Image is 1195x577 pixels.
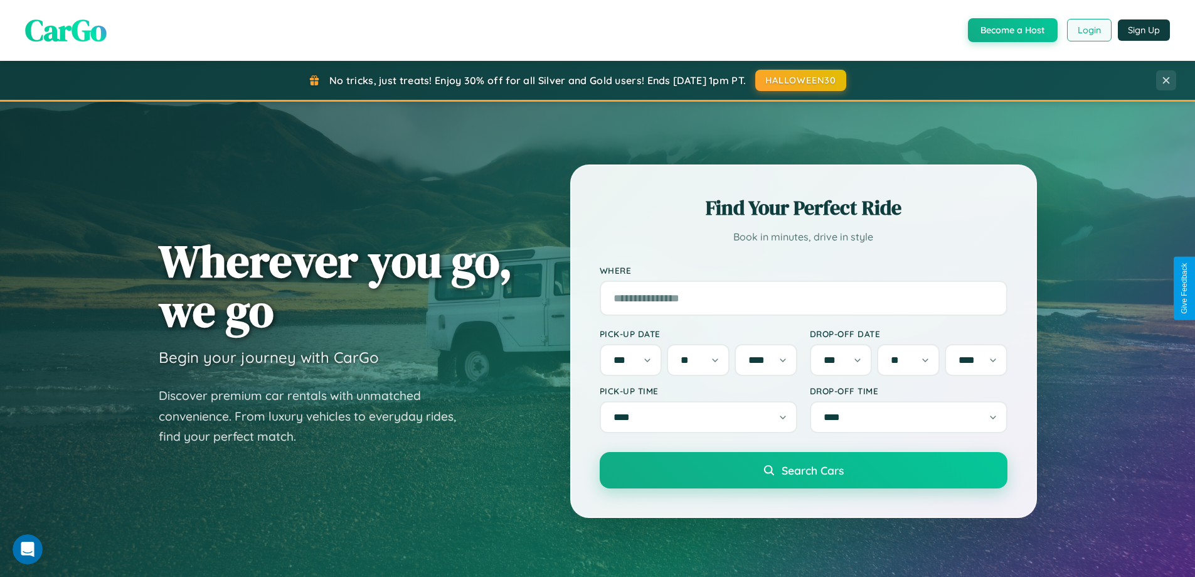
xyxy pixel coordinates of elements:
[810,386,1007,396] label: Drop-off Time
[600,452,1007,488] button: Search Cars
[25,9,107,51] span: CarGo
[600,228,1007,246] p: Book in minutes, drive in style
[600,194,1007,222] h2: Find Your Perfect Ride
[600,265,1007,276] label: Where
[159,386,472,447] p: Discover premium car rentals with unmatched convenience. From luxury vehicles to everyday rides, ...
[600,328,797,339] label: Pick-up Date
[968,18,1058,42] button: Become a Host
[600,386,797,396] label: Pick-up Time
[1067,19,1112,41] button: Login
[1118,19,1170,41] button: Sign Up
[329,74,746,87] span: No tricks, just treats! Enjoy 30% off for all Silver and Gold users! Ends [DATE] 1pm PT.
[1180,263,1189,314] div: Give Feedback
[755,70,846,91] button: HALLOWEEN30
[13,534,43,564] iframe: Intercom live chat
[159,348,379,367] h3: Begin your journey with CarGo
[810,328,1007,339] label: Drop-off Date
[782,463,844,477] span: Search Cars
[159,236,513,335] h1: Wherever you go, we go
